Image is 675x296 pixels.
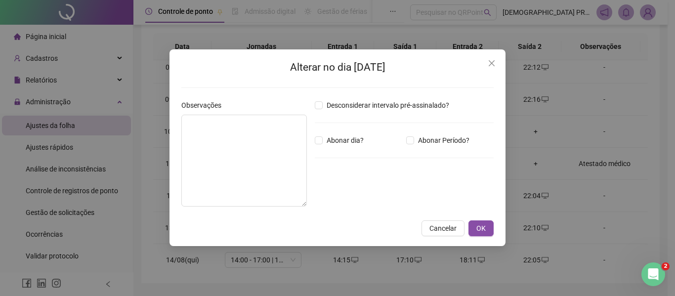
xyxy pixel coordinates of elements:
[181,59,494,76] h2: Alterar no dia [DATE]
[323,100,453,111] span: Desconsiderar intervalo pré-assinalado?
[476,223,486,234] span: OK
[422,220,464,236] button: Cancelar
[414,135,473,146] span: Abonar Período?
[484,55,500,71] button: Close
[662,262,670,270] span: 2
[429,223,457,234] span: Cancelar
[323,135,368,146] span: Abonar dia?
[488,59,496,67] span: close
[181,100,228,111] label: Observações
[641,262,665,286] iframe: Intercom live chat
[468,220,494,236] button: OK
